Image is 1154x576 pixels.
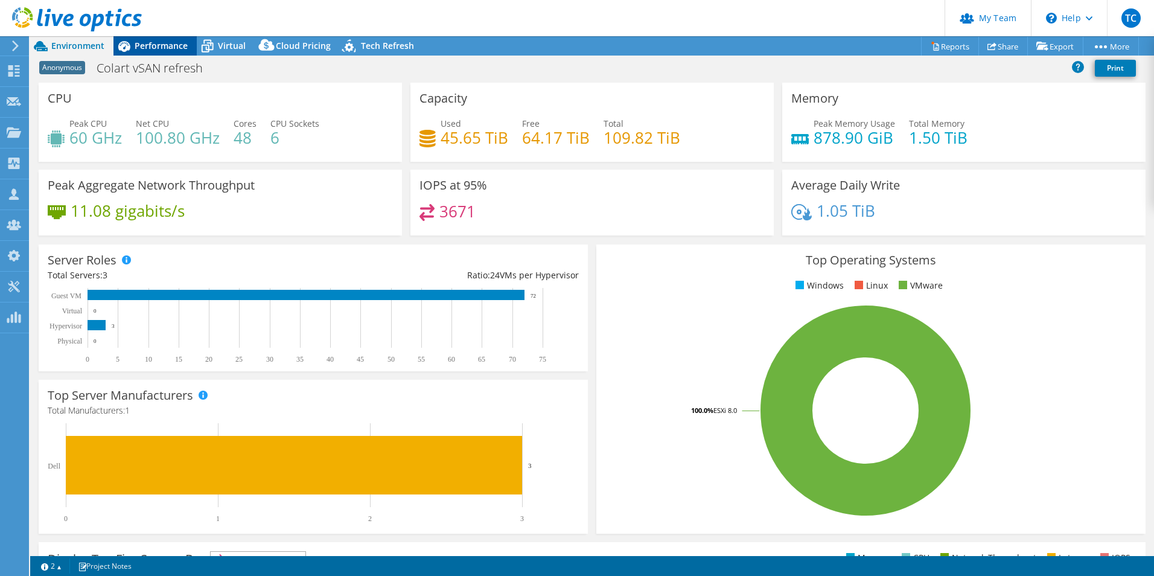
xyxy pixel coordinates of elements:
[387,355,395,363] text: 50
[266,355,273,363] text: 30
[270,131,319,144] h4: 6
[205,355,212,363] text: 20
[69,118,107,129] span: Peak CPU
[937,551,1036,565] li: Network Throughput
[94,308,97,314] text: 0
[605,254,1136,267] h3: Top Operating Systems
[520,514,524,523] text: 3
[48,92,72,105] h3: CPU
[48,389,193,402] h3: Top Server Manufacturers
[57,337,82,345] text: Physical
[64,514,68,523] text: 0
[441,131,508,144] h4: 45.65 TiB
[39,61,85,74] span: Anonymous
[48,254,116,267] h3: Server Roles
[791,179,900,192] h3: Average Daily Write
[852,279,888,292] li: Linux
[86,355,89,363] text: 0
[211,552,305,566] span: IOPS
[296,355,304,363] text: 35
[448,355,455,363] text: 60
[439,205,476,218] h4: 3671
[478,355,485,363] text: 65
[175,355,182,363] text: 15
[368,514,372,523] text: 2
[1046,13,1057,24] svg: \n
[522,118,540,129] span: Free
[71,204,185,217] h4: 11.08 gigabits/s
[531,293,536,299] text: 72
[899,551,929,565] li: CPU
[48,269,313,282] div: Total Servers:
[539,355,546,363] text: 75
[48,404,579,417] h4: Total Manufacturers:
[713,406,737,415] tspan: ESXi 8.0
[69,131,122,144] h4: 60 GHz
[234,118,257,129] span: Cores
[48,462,60,470] text: Dell
[978,37,1028,56] a: Share
[909,131,968,144] h4: 1.50 TiB
[909,118,964,129] span: Total Memory
[145,355,152,363] text: 10
[276,40,331,51] span: Cloud Pricing
[125,405,130,416] span: 1
[235,355,243,363] text: 25
[522,131,590,144] h4: 64.17 TiB
[814,118,895,129] span: Peak Memory Usage
[216,514,220,523] text: 1
[814,131,895,144] h4: 878.90 GiB
[896,279,943,292] li: VMware
[490,269,500,281] span: 24
[419,92,467,105] h3: Capacity
[1027,37,1083,56] a: Export
[1083,37,1139,56] a: More
[136,131,220,144] h4: 100.80 GHz
[62,307,83,315] text: Virtual
[1044,551,1089,565] li: Latency
[361,40,414,51] span: Tech Refresh
[51,292,81,300] text: Guest VM
[1095,60,1136,77] a: Print
[94,338,97,344] text: 0
[112,323,115,329] text: 3
[817,204,875,217] h4: 1.05 TiB
[234,131,257,144] h4: 48
[509,355,516,363] text: 70
[116,355,120,363] text: 5
[69,558,140,574] a: Project Notes
[1121,8,1141,28] span: TC
[270,118,319,129] span: CPU Sockets
[419,179,487,192] h3: IOPS at 95%
[418,355,425,363] text: 55
[51,40,104,51] span: Environment
[48,179,255,192] h3: Peak Aggregate Network Throughput
[528,462,532,469] text: 3
[1097,551,1130,565] li: IOPS
[791,92,838,105] h3: Memory
[313,269,579,282] div: Ratio: VMs per Hypervisor
[135,40,188,51] span: Performance
[357,355,364,363] text: 45
[327,355,334,363] text: 40
[103,269,107,281] span: 3
[691,406,713,415] tspan: 100.0%
[91,62,222,75] h1: Colart vSAN refresh
[33,558,70,574] a: 2
[218,40,246,51] span: Virtual
[604,131,680,144] h4: 109.82 TiB
[843,551,891,565] li: Memory
[604,118,623,129] span: Total
[921,37,979,56] a: Reports
[792,279,844,292] li: Windows
[49,322,82,330] text: Hypervisor
[136,118,169,129] span: Net CPU
[441,118,461,129] span: Used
